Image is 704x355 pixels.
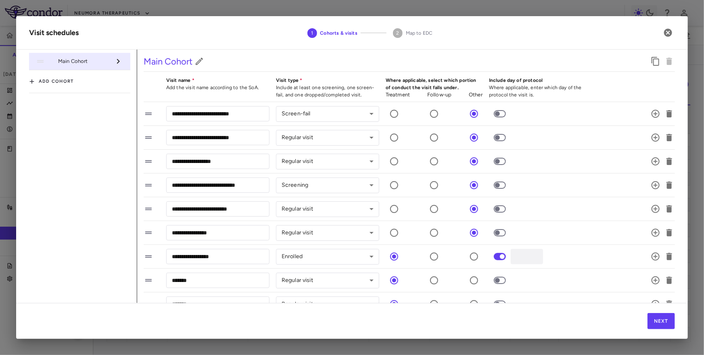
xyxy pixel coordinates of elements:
[276,106,379,122] div: Screen-fail
[301,19,364,48] button: Cohorts & visits
[386,91,410,98] p: Treatment
[320,29,357,37] span: Cohorts & visits
[648,313,675,329] button: Next
[276,154,379,169] div: Regular visit
[489,85,582,98] span: Where applicable, enter which day of the protocol the visit is.
[276,273,379,288] div: Regular visit
[29,75,74,88] button: Add cohort
[58,58,111,65] span: Main Cohort
[166,85,259,90] span: Add the visit name according to the SoA.
[276,77,379,84] p: Visit type
[29,27,79,38] div: Visit schedules
[427,91,451,98] p: Follow-up
[276,85,374,98] span: Include at least one screening, one screen-fail, and one dropped/completed visit.
[276,249,379,265] div: Enrolled
[166,77,269,84] p: Visit name
[386,77,483,91] p: Where applicable, select which portion of conduct the visit falls under.
[276,201,379,217] div: Regular visit
[311,30,313,36] text: 1
[469,91,483,98] p: Other
[144,55,192,68] h5: Main Cohort
[276,177,379,193] div: Screening
[489,77,592,84] p: Include day of protocol
[276,225,379,241] div: Regular visit
[276,297,379,312] div: Regular visit
[276,130,379,146] div: Regular visit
